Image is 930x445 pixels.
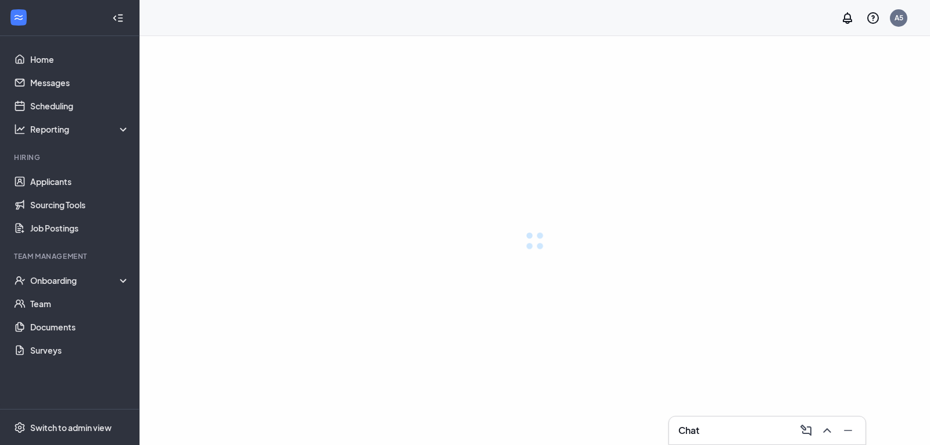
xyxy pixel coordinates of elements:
div: Hiring [14,152,127,162]
div: Team Management [14,251,127,261]
a: Team [30,292,130,315]
svg: UserCheck [14,275,26,286]
a: Home [30,48,130,71]
a: Scheduling [30,94,130,118]
button: Minimize [838,421,856,440]
div: Onboarding [30,275,130,286]
svg: Analysis [14,123,26,135]
svg: WorkstreamLogo [13,12,24,23]
a: Job Postings [30,216,130,240]
div: A5 [895,13,903,23]
div: Switch to admin view [30,422,112,433]
button: ComposeMessage [796,421,814,440]
h3: Chat [678,424,699,437]
svg: Settings [14,422,26,433]
svg: Collapse [112,12,124,24]
button: ChevronUp [817,421,835,440]
svg: ChevronUp [820,423,834,437]
svg: QuestionInfo [866,11,880,25]
a: Sourcing Tools [30,193,130,216]
svg: Minimize [841,423,855,437]
svg: Notifications [840,11,854,25]
a: Applicants [30,170,130,193]
a: Messages [30,71,130,94]
a: Surveys [30,339,130,362]
a: Documents [30,315,130,339]
svg: ComposeMessage [799,423,813,437]
div: Reporting [30,123,130,135]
